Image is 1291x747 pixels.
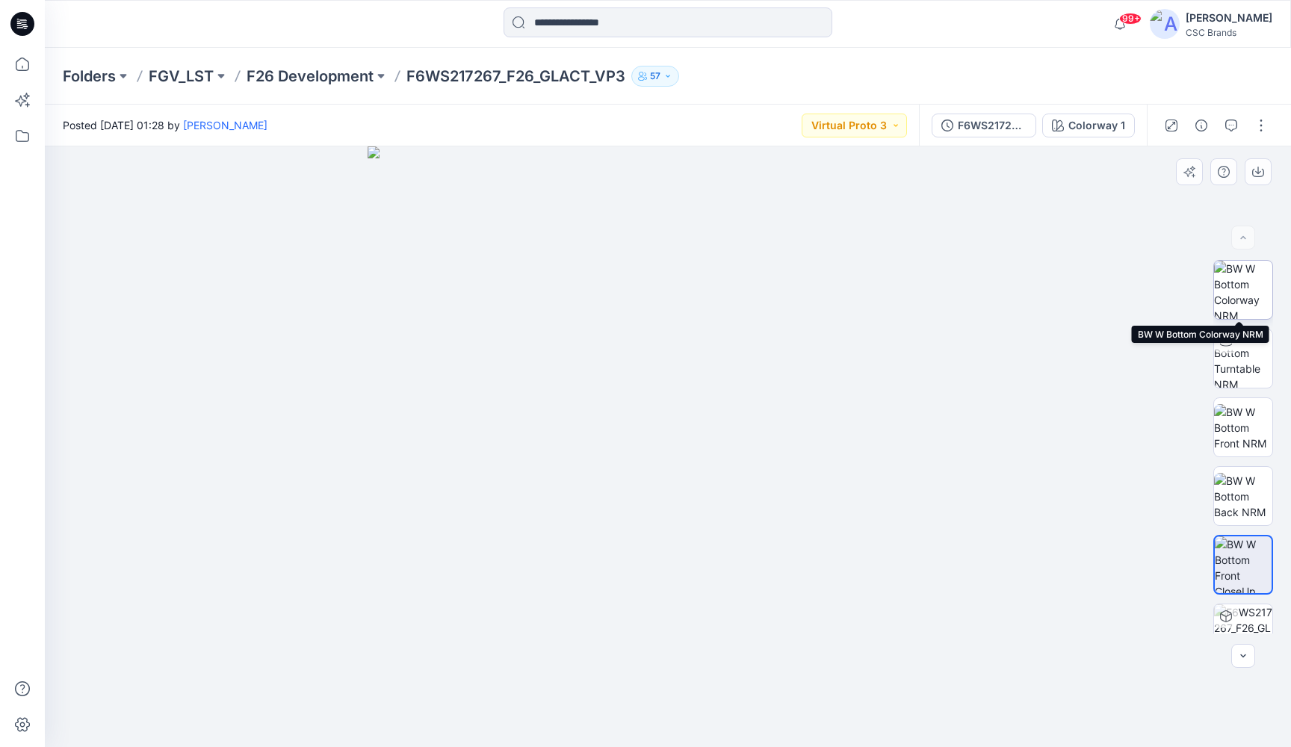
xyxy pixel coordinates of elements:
button: F6WS217267_F26_GLACT_VP3 [932,114,1036,137]
p: 57 [650,68,660,84]
img: F6WS217267_F26_GLACT_VP3 Colorway 1 [1214,604,1272,663]
div: F6WS217267_F26_GLACT_VP3 [958,117,1027,134]
img: avatar [1150,9,1180,39]
a: Folders [63,66,116,87]
span: 99+ [1119,13,1142,25]
img: eyJhbGciOiJIUzI1NiIsImtpZCI6IjAiLCJzbHQiOiJzZXMiLCJ0eXAiOiJKV1QifQ.eyJkYXRhIjp7InR5cGUiOiJzdG9yYW... [368,146,968,747]
div: CSC Brands [1186,27,1272,38]
button: Colorway 1 [1042,114,1135,137]
button: Details [1189,114,1213,137]
button: 57 [631,66,679,87]
img: BW W Bottom Back NRM [1214,473,1272,520]
a: F26 Development [247,66,374,87]
a: [PERSON_NAME] [183,119,267,131]
a: FGV_LST [149,66,214,87]
img: BW W Bottom Turntable NRM [1214,329,1272,388]
div: Colorway 1 [1068,117,1125,134]
span: Posted [DATE] 01:28 by [63,117,267,133]
img: BW W Bottom Front NRM [1214,404,1272,451]
div: [PERSON_NAME] [1186,9,1272,27]
img: BW W Bottom Front CloseUp NRM [1215,536,1272,593]
p: F6WS217267_F26_GLACT_VP3 [406,66,625,87]
img: BW W Bottom Colorway NRM [1214,261,1272,319]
